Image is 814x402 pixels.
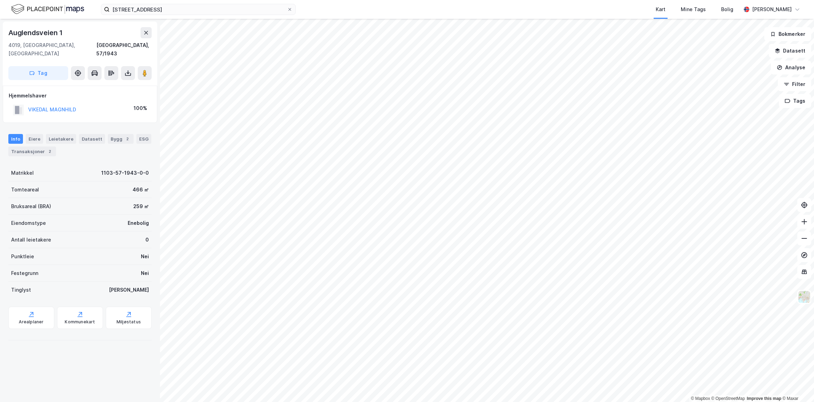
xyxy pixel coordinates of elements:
[771,61,811,74] button: Analyse
[134,104,147,112] div: 100%
[79,134,105,144] div: Datasett
[764,27,811,41] button: Bokmerker
[681,5,706,14] div: Mine Tags
[721,5,733,14] div: Bolig
[769,44,811,58] button: Datasett
[46,134,76,144] div: Leietakere
[8,66,68,80] button: Tag
[11,3,84,15] img: logo.f888ab2527a4732fd821a326f86c7f29.svg
[8,147,56,156] div: Transaksjoner
[752,5,792,14] div: [PERSON_NAME]
[779,94,811,108] button: Tags
[141,252,149,261] div: Nei
[110,4,287,15] input: Søk på adresse, matrikkel, gårdeiere, leietakere eller personer
[141,269,149,277] div: Nei
[46,148,53,155] div: 2
[747,396,781,401] a: Improve this map
[145,236,149,244] div: 0
[11,286,31,294] div: Tinglyst
[19,319,43,325] div: Arealplaner
[8,41,96,58] div: 4019, [GEOGRAPHIC_DATA], [GEOGRAPHIC_DATA]
[11,169,34,177] div: Matrikkel
[108,134,134,144] div: Bygg
[656,5,665,14] div: Kart
[8,134,23,144] div: Info
[117,319,141,325] div: Miljøstatus
[128,219,149,227] div: Enebolig
[779,369,814,402] iframe: Chat Widget
[136,134,151,144] div: ESG
[124,135,131,142] div: 2
[133,186,149,194] div: 466 ㎡
[778,77,811,91] button: Filter
[8,27,64,38] div: Auglendsveien 1
[9,92,151,100] div: Hjemmelshaver
[11,186,39,194] div: Tomteareal
[798,290,811,304] img: Z
[779,369,814,402] div: Kontrollprogram for chat
[26,134,43,144] div: Eiere
[11,236,51,244] div: Antall leietakere
[101,169,149,177] div: 1103-57-1943-0-0
[711,396,745,401] a: OpenStreetMap
[65,319,95,325] div: Kommunekart
[691,396,710,401] a: Mapbox
[133,202,149,211] div: 259 ㎡
[11,269,38,277] div: Festegrunn
[109,286,149,294] div: [PERSON_NAME]
[11,202,51,211] div: Bruksareal (BRA)
[11,219,46,227] div: Eiendomstype
[96,41,152,58] div: [GEOGRAPHIC_DATA], 57/1943
[11,252,34,261] div: Punktleie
